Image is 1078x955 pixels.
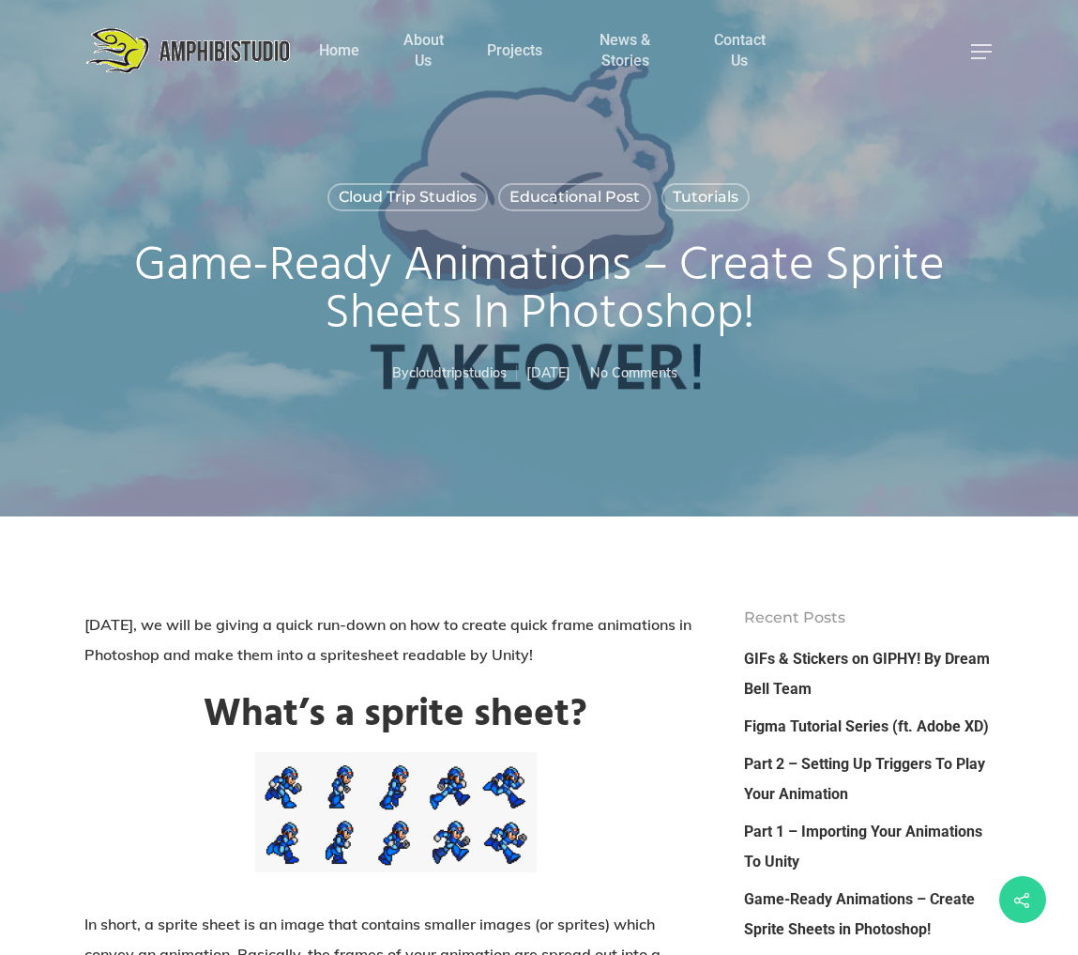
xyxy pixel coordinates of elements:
[580,30,671,72] a: News & Stories
[397,30,449,72] a: About Us
[84,692,707,738] h2: What’s a sprite sheet?
[708,30,771,72] a: Contact Us
[327,183,488,211] a: Cloud Trip Studios
[661,183,750,211] a: Tutorials
[590,364,677,381] a: No Comments
[744,644,994,704] a: GIFs & Stickers on GIPHY! By Dream Bell Team
[744,885,994,945] a: Game-Ready Animations – Create Sprite Sheets in Photoshop!
[744,712,994,742] a: Figma Tutorial Series (ft. Adobe XD)
[516,365,580,380] span: [DATE]
[744,817,994,877] a: Part 1 – Importing Your Animations To Unity
[392,365,507,380] span: By
[498,183,651,211] a: Educational Post
[409,364,507,381] a: cloudtripstudios
[744,749,994,809] a: Part 2 – Setting Up Triggers To Play Your Animation
[744,606,994,630] h4: Recent Posts
[319,40,359,61] a: Home
[84,609,707,692] p: [DATE], we will be giving a quick run-down on how to create quick frame animations in Photoshop a...
[487,40,542,61] a: Projects
[84,228,994,354] h1: Game-Ready Animations – Create Sprite Sheets in Photoshop!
